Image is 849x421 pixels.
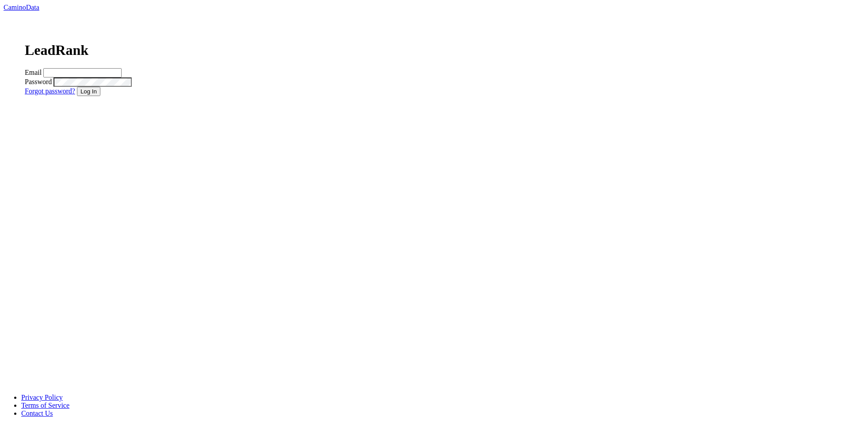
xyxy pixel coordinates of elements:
label: Email [25,69,42,76]
h1: LeadRank [25,42,290,58]
button: Log In [77,87,100,96]
a: CaminoData [4,4,39,11]
label: Password [25,78,52,85]
a: Privacy Policy [21,394,63,401]
a: Terms of Service [21,402,69,409]
a: Forgot password? [25,87,75,95]
a: Contact Us [21,409,53,417]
